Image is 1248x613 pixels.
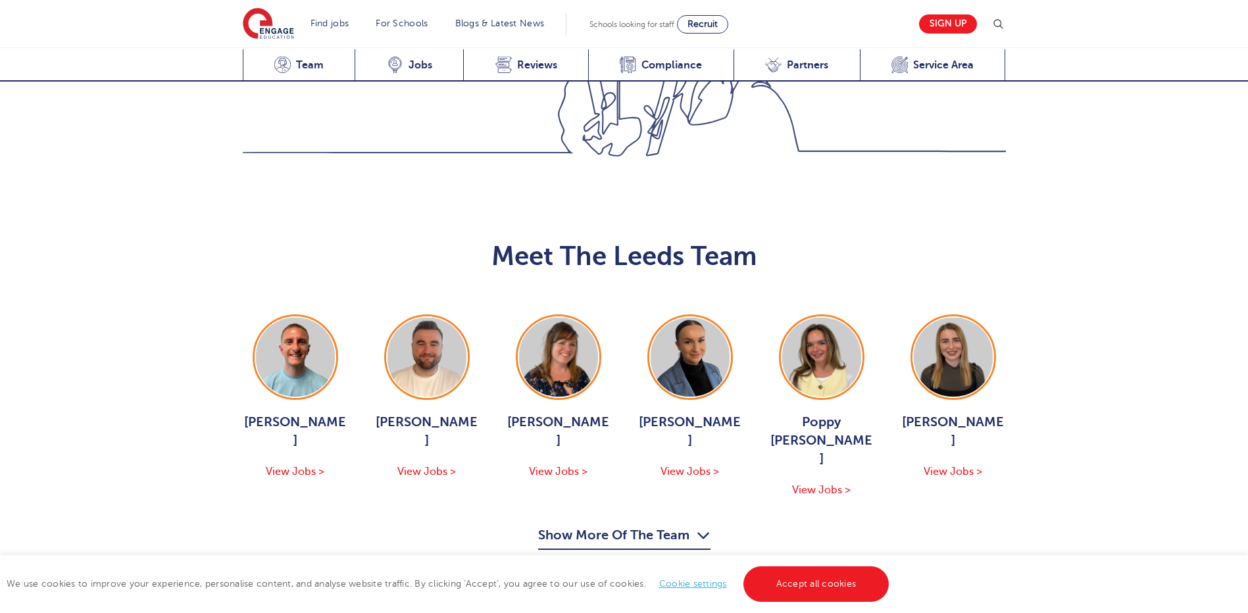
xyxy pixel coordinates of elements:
[243,8,294,41] img: Engage Education
[651,318,730,397] img: Holly Johnson
[266,466,324,478] span: View Jobs >
[659,579,727,589] a: Cookie settings
[734,49,860,82] a: Partners
[243,413,348,450] span: [PERSON_NAME]
[919,14,977,34] a: Sign up
[376,18,428,28] a: For Schools
[792,484,851,496] span: View Jobs >
[860,49,1006,82] a: Service Area
[243,314,348,480] a: [PERSON_NAME] View Jobs >
[256,318,335,397] img: George Dignam
[924,466,982,478] span: View Jobs >
[517,59,557,72] span: Reviews
[7,579,892,589] span: We use cookies to improve your experience, personalise content, and analyse website traffic. By c...
[661,466,719,478] span: View Jobs >
[463,49,588,82] a: Reviews
[637,413,743,450] span: [PERSON_NAME]
[637,314,743,480] a: [PERSON_NAME] View Jobs >
[374,413,480,450] span: [PERSON_NAME]
[455,18,545,28] a: Blogs & Latest News
[589,20,674,29] span: Schools looking for staff
[769,314,874,499] a: Poppy [PERSON_NAME] View Jobs >
[506,314,611,480] a: [PERSON_NAME] View Jobs >
[687,19,718,29] span: Recruit
[901,314,1006,480] a: [PERSON_NAME] View Jobs >
[743,566,889,602] a: Accept all cookies
[769,413,874,468] span: Poppy [PERSON_NAME]
[677,15,728,34] a: Recruit
[374,314,480,480] a: [PERSON_NAME] View Jobs >
[529,466,587,478] span: View Jobs >
[782,318,861,397] img: Poppy Burnside
[588,49,734,82] a: Compliance
[787,59,828,72] span: Partners
[243,241,1006,272] h2: Meet The Leeds Team
[397,466,456,478] span: View Jobs >
[914,318,993,397] img: Layla McCosker
[355,49,463,82] a: Jobs
[901,413,1006,450] span: [PERSON_NAME]
[311,18,349,28] a: Find jobs
[641,59,702,72] span: Compliance
[409,59,432,72] span: Jobs
[538,525,711,550] button: Show More Of The Team
[913,59,974,72] span: Service Area
[296,59,324,72] span: Team
[387,318,466,397] img: Chris Rushton
[506,413,611,450] span: [PERSON_NAME]
[519,318,598,397] img: Joanne Wright
[243,49,355,82] a: Team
